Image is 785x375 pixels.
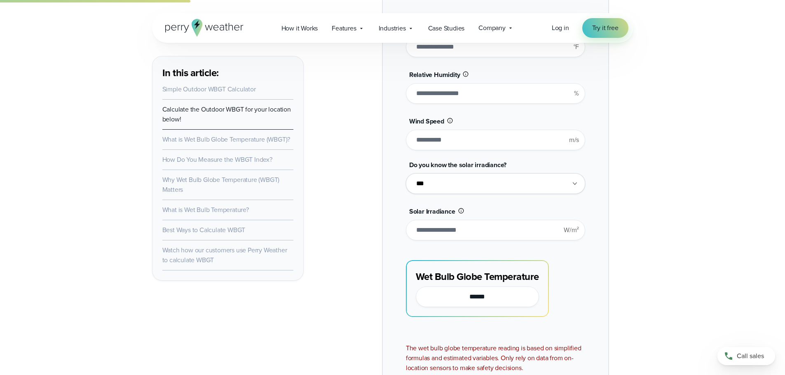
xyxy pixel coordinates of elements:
[406,343,585,373] div: The wet bulb globe temperature reading is based on simplified formulas and estimated variables. O...
[592,23,619,33] span: Try it free
[162,84,256,94] a: Simple Outdoor WBGT Calculator
[162,225,246,235] a: Best Ways to Calculate WBGT
[409,116,444,126] span: Wind Speed
[409,70,460,79] span: Relative Humidity
[737,351,764,361] span: Call sales
[379,23,406,33] span: Industries
[552,23,569,33] a: Log in
[717,347,775,365] a: Call sales
[274,20,325,37] a: How it Works
[409,207,455,216] span: Solar Irradiance
[421,20,472,37] a: Case Studies
[281,23,318,33] span: How it Works
[162,66,293,79] h3: In this article:
[162,155,272,164] a: How Do You Measure the WBGT Index?
[428,23,465,33] span: Case Studies
[409,160,506,170] span: Do you know the solar irradiance?
[582,18,628,38] a: Try it free
[332,23,356,33] span: Features
[162,105,291,124] a: Calculate the Outdoor WBGT for your location below!
[162,175,280,194] a: Why Wet Bulb Globe Temperature (WBGT) Matters
[162,205,249,214] a: What is Wet Bulb Temperature?
[162,245,287,265] a: Watch how our customers use Perry Weather to calculate WBGT
[478,23,506,33] span: Company
[162,135,291,144] a: What is Wet Bulb Globe Temperature (WBGT)?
